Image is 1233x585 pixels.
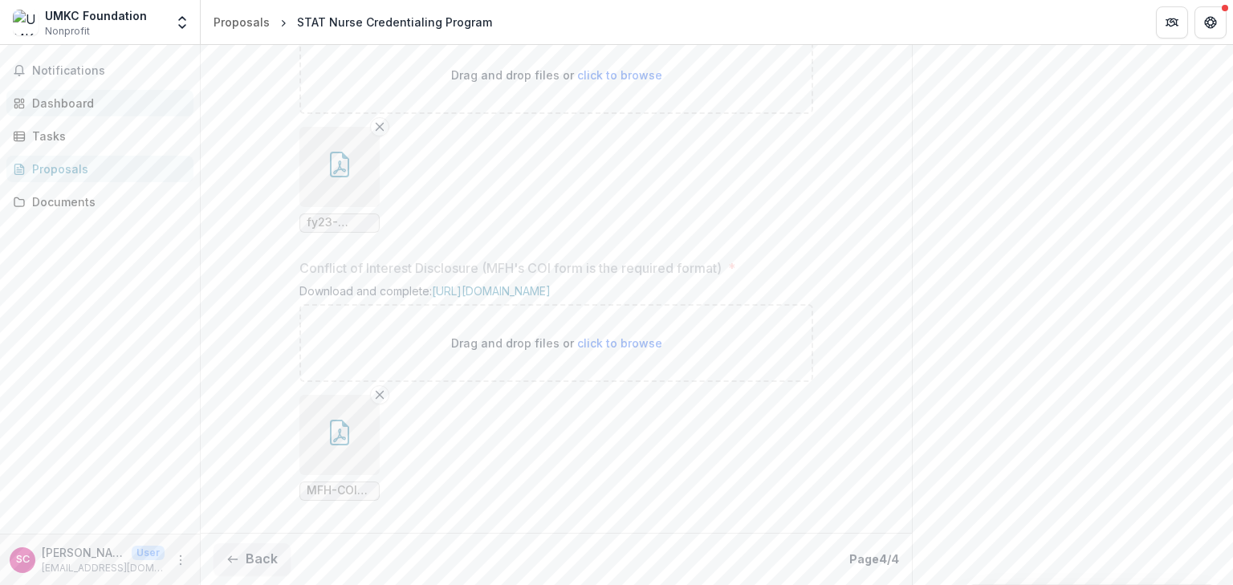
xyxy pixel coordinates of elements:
[299,395,380,501] div: Remove FileMFH-COI-Disclosure-Grant.pdf
[451,335,662,351] p: Drag and drop files or
[307,216,372,230] span: fy23-umkc-foundation-auditor-report.pdf
[32,128,181,144] div: Tasks
[299,258,722,278] p: Conflict of Interest Disclosure (MFH's COI form is the required format)
[299,284,813,304] div: Download and complete:
[577,336,662,350] span: click to browse
[214,543,291,575] button: Back
[297,14,492,30] div: STAT Nurse Credentialing Program
[577,68,662,82] span: click to browse
[32,193,181,210] div: Documents
[207,10,276,34] a: Proposals
[1194,6,1227,39] button: Get Help
[6,123,193,149] a: Tasks
[32,160,181,177] div: Proposals
[1156,6,1188,39] button: Partners
[132,546,165,560] p: User
[42,561,165,575] p: [EMAIL_ADDRESS][DOMAIN_NAME]
[370,117,389,136] button: Remove File
[171,6,193,39] button: Open entity switcher
[171,550,190,570] button: More
[214,14,270,30] div: Proposals
[207,10,498,34] nav: breadcrumb
[299,127,380,233] div: Remove Filefy23-umkc-foundation-auditor-report.pdf
[32,95,181,112] div: Dashboard
[6,156,193,182] a: Proposals
[13,10,39,35] img: UMKC Foundation
[307,484,372,498] span: MFH-COI-Disclosure-Grant.pdf
[451,67,662,83] p: Drag and drop files or
[16,555,30,565] div: Sharon Colbert
[432,284,551,298] a: [URL][DOMAIN_NAME]
[6,58,193,83] button: Notifications
[6,189,193,215] a: Documents
[45,7,147,24] div: UMKC Foundation
[849,550,899,567] p: Page 4 / 4
[32,64,187,78] span: Notifications
[6,90,193,116] a: Dashboard
[45,24,90,39] span: Nonprofit
[370,385,389,404] button: Remove File
[42,544,125,561] p: [PERSON_NAME]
